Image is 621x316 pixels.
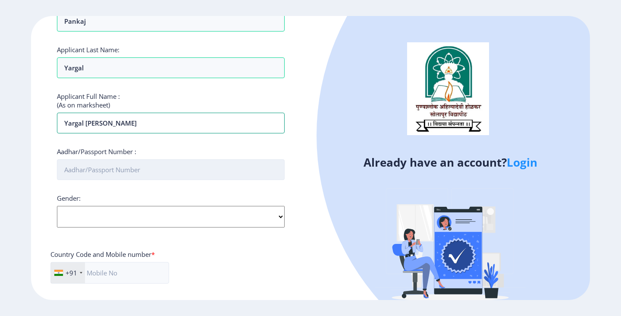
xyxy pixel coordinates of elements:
label: Gender: [57,194,81,202]
label: Applicant Full Name : (As on marksheet) [57,92,120,109]
input: First Name [57,11,285,32]
input: Aadhar/Passport Number [57,159,285,180]
input: Full Name [57,113,285,133]
label: Email Address: [57,299,100,308]
div: India (भारत): +91 [51,262,85,283]
h4: Already have an account? [317,155,583,169]
input: Mobile No [50,262,169,284]
label: Country Code and Mobile number [50,250,155,259]
label: Aadhar/Passport Number : [57,147,136,156]
label: Applicant Last Name: [57,45,119,54]
input: Last Name [57,57,285,78]
div: +91 [66,269,77,277]
img: logo [407,42,489,135]
a: Login [507,155,537,170]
